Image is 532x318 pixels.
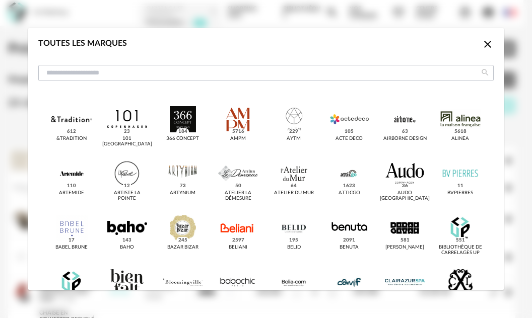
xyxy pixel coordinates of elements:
div: Artemide [59,190,84,196]
div: Baho [120,245,134,251]
span: 63 [401,128,410,135]
span: Close icon [482,40,494,48]
span: 110 [65,183,78,190]
span: 1623 [342,183,357,190]
div: Artynium [170,190,195,196]
div: 366 Concept [166,136,199,142]
div: Atelier La Démesure [216,190,260,202]
div: Belid [287,245,301,251]
div: Toutes les marques [38,38,127,49]
div: AMPM [230,136,246,142]
div: Atelier du Mur [274,190,314,196]
span: 73 [178,183,187,190]
span: 229 [288,128,300,135]
div: Bibliothèque de Carrelages UP [438,245,483,256]
span: 11 [456,183,465,190]
div: Bazar Bizar [167,245,198,251]
span: 195 [288,237,300,244]
span: 105 [343,128,355,135]
span: 581 [399,237,411,244]
span: 551 [454,237,467,244]
span: 5716 [231,128,246,135]
div: Alinea [451,136,469,142]
div: dialog [28,28,504,290]
div: Airborne Design [383,136,427,142]
span: 23 [122,128,131,135]
span: 2091 [342,237,357,244]
div: &tradition [56,136,87,142]
span: 17 [67,237,76,244]
span: 612 [65,128,78,135]
div: AYTM [287,136,301,142]
div: 101 [GEOGRAPHIC_DATA] [102,136,152,147]
div: Babel Brune [55,245,88,251]
span: 245 [176,237,188,244]
div: BVpierres [447,190,473,196]
div: [PERSON_NAME] [385,245,424,251]
div: Benuta [340,245,359,251]
span: 143 [121,237,133,244]
span: 184 [176,128,188,135]
span: 50 [234,183,243,190]
span: 2597 [231,237,246,244]
div: Artiste La Pointe [105,190,149,202]
span: 5618 [453,128,468,135]
div: Audo [GEOGRAPHIC_DATA] [380,190,430,202]
div: Acte DECO [336,136,363,142]
span: 36 [401,183,410,190]
span: 64 [289,183,298,190]
div: Beliani [229,245,247,251]
div: Atticgo [339,190,360,196]
span: 12 [122,183,131,190]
